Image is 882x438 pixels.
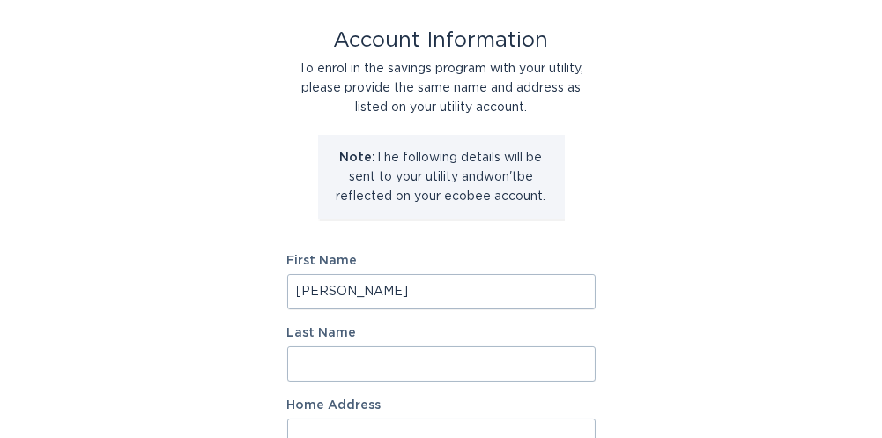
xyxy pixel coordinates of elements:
label: Last Name [287,327,596,339]
div: To enrol in the savings program with your utility, please provide the same name and address as li... [287,59,596,117]
strong: Note: [340,152,376,164]
label: Home Address [287,399,596,412]
div: Account Information [287,31,596,50]
label: First Name [287,255,596,267]
p: The following details will be sent to your utility and won't be reflected on your ecobee account. [331,148,552,206]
